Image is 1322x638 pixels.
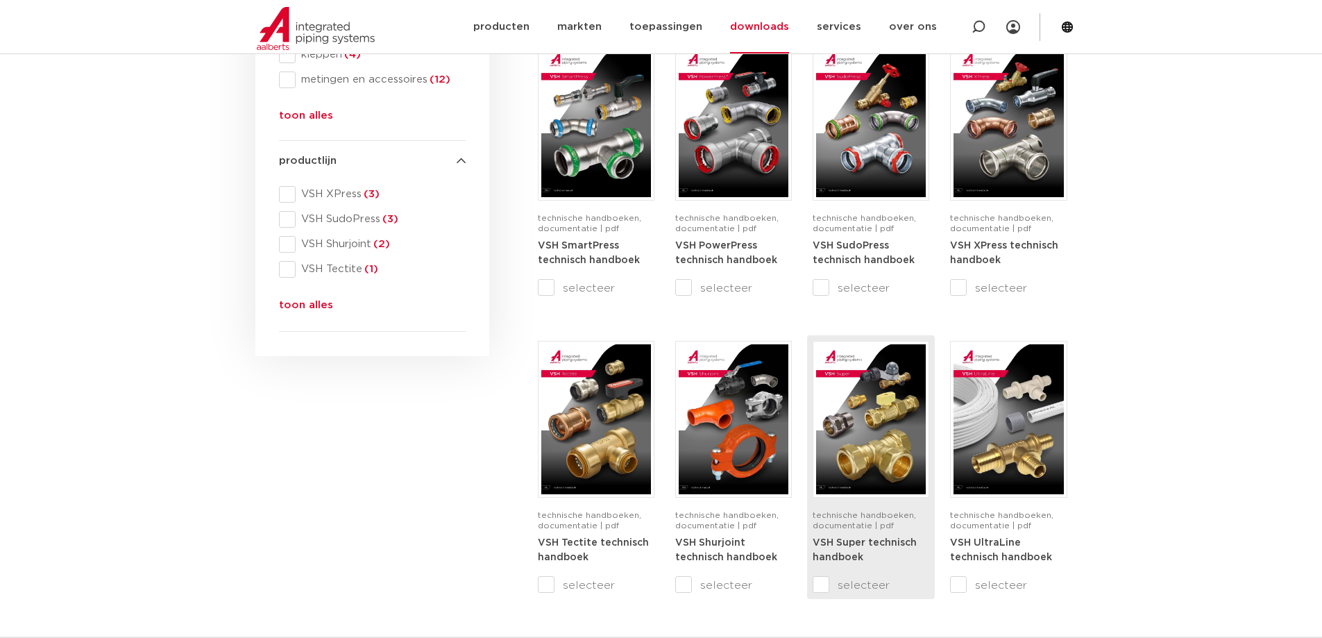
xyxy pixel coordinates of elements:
strong: VSH PowerPress technisch handboek [675,241,777,266]
button: toon alles [279,297,333,319]
img: VSH-PowerPress_A4TM_5008817_2024_3.1_NL-pdf.jpg [679,47,788,197]
span: technische handboeken, documentatie | pdf [675,511,779,530]
div: metingen en accessoires(12) [279,72,466,88]
span: technische handboeken, documentatie | pdf [813,511,916,530]
div: VSH XPress(3) [279,186,466,203]
strong: VSH Tectite technisch handboek [538,538,649,563]
div: VSH Tectite(1) [279,261,466,278]
div: kleppen(4) [279,47,466,63]
a: VSH UltraLine technisch handboek [950,537,1052,563]
strong: VSH XPress technisch handboek [950,241,1058,266]
a: VSH PowerPress technisch handboek [675,240,777,266]
a: VSH XPress technisch handboek [950,240,1058,266]
strong: VSH UltraLine technisch handboek [950,538,1052,563]
span: (4) [342,49,361,60]
label: selecteer [813,577,929,594]
span: technische handboeken, documentatie | pdf [950,511,1053,530]
img: VSH-Tectite_A4TM_5009376-2024-2.0_NL-pdf.jpg [541,344,651,494]
label: selecteer [538,577,654,594]
span: kleppen [296,48,466,62]
img: VSH-Super_A4TM_5007411-2022-2.1_NL-1-pdf.jpg [816,344,926,494]
span: (3) [362,189,380,199]
img: VSH-UltraLine_A4TM_5010216_2022_1.0_NL-pdf.jpg [954,344,1063,494]
a: VSH SmartPress technisch handboek [538,240,640,266]
strong: VSH SudoPress technisch handboek [813,241,915,266]
label: selecteer [813,280,929,296]
span: technische handboeken, documentatie | pdf [675,214,779,233]
span: metingen en accessoires [296,73,466,87]
h4: productlijn [279,153,466,169]
span: VSH Shurjoint [296,237,466,251]
a: VSH SudoPress technisch handboek [813,240,915,266]
span: technische handboeken, documentatie | pdf [538,511,641,530]
span: technische handboeken, documentatie | pdf [950,214,1053,233]
span: (3) [380,214,398,224]
img: VSH-Shurjoint_A4TM_5008731_2024_3.0_EN-pdf.jpg [679,344,788,494]
label: selecteer [675,577,792,594]
strong: VSH Super technisch handboek [813,538,917,563]
label: selecteer [950,577,1067,594]
span: VSH SudoPress [296,212,466,226]
a: VSH Tectite technisch handboek [538,537,649,563]
span: VSH Tectite [296,262,466,276]
div: VSH SudoPress(3) [279,211,466,228]
label: selecteer [538,280,654,296]
div: VSH Shurjoint(2) [279,236,466,253]
span: technische handboeken, documentatie | pdf [813,214,916,233]
a: VSH Super technisch handboek [813,537,917,563]
strong: VSH Shurjoint technisch handboek [675,538,777,563]
img: VSH-SmartPress_A4TM_5009301_2023_2.0-EN-pdf.jpg [541,47,651,197]
img: VSH-SudoPress_A4TM_5001604-2023-3.0_NL-pdf.jpg [816,47,926,197]
span: VSH XPress [296,187,466,201]
label: selecteer [950,280,1067,296]
strong: VSH SmartPress technisch handboek [538,241,640,266]
span: (2) [371,239,390,249]
span: (1) [362,264,378,274]
button: toon alles [279,108,333,130]
img: VSH-XPress_A4TM_5008762_2025_4.1_NL-pdf.jpg [954,47,1063,197]
span: (12) [427,74,450,85]
label: selecteer [675,280,792,296]
span: technische handboeken, documentatie | pdf [538,214,641,233]
a: VSH Shurjoint technisch handboek [675,537,777,563]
